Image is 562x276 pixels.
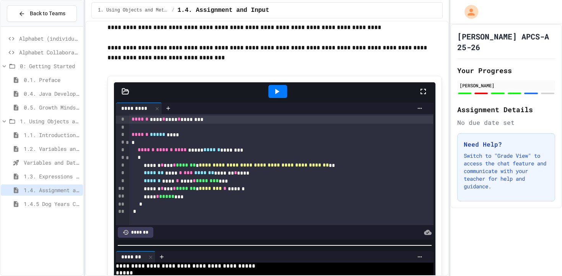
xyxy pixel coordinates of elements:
span: Back to Teams [30,10,65,18]
p: Switch to "Grade View" to access the chat feature and communicate with your teacher for help and ... [464,152,549,190]
div: My Account [456,3,480,21]
button: Back to Teams [7,5,77,22]
div: No due date set [457,118,555,127]
span: 0.4. Java Development Environments [24,90,80,98]
span: 0: Getting Started [20,62,80,70]
span: 1.4.5 Dog Years Coding Challenge [24,200,80,208]
span: 1.1. Introduction to Algorithms, Programming, and Compilers [24,131,80,139]
span: 1.2. Variables and Data Types [24,145,80,153]
span: Variables and Data Types - Quiz [24,158,80,167]
span: Alphabet Collaborative Lab [19,48,80,56]
span: 0.1. Preface [24,76,80,84]
div: [PERSON_NAME] [460,82,553,89]
span: Alphabet (individual sandbox) [19,34,80,42]
span: 1.3. Expressions and Output [New] [24,172,80,180]
span: / [172,7,174,13]
span: 1.4. Assignment and Input [24,186,80,194]
span: 0.5. Growth Mindset and Pair Programming [24,103,80,111]
h1: [PERSON_NAME] APCS-A 25-26 [457,31,555,52]
h2: Your Progress [457,65,555,76]
h2: Assignment Details [457,104,555,115]
h3: Need Help? [464,140,549,149]
span: 1. Using Objects and Methods [98,7,169,13]
span: 1.4. Assignment and Input [177,6,269,15]
span: 1. Using Objects and Methods [20,117,80,125]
